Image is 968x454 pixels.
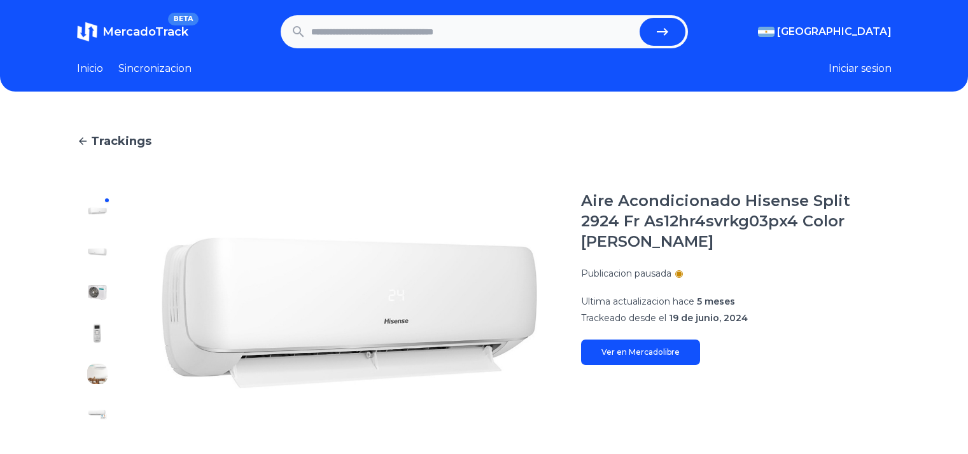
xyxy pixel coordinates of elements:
img: Aire Acondicionado Hisense Split 2924 Fr As12hr4svrkg03px4 Color Blanco [87,323,108,343]
span: [GEOGRAPHIC_DATA] [777,24,892,39]
img: Aire Acondicionado Hisense Split 2924 Fr As12hr4svrkg03px4 Color Blanco [87,201,108,221]
img: Aire Acondicionado Hisense Split 2924 Fr As12hr4svrkg03px4 Color Blanco [87,404,108,425]
span: 5 meses [697,296,735,307]
span: Trackeado desde el [581,312,666,324]
span: 19 de junio, 2024 [669,312,748,324]
button: [GEOGRAPHIC_DATA] [758,24,892,39]
p: Publicacion pausada [581,267,671,280]
span: MercadoTrack [102,25,188,39]
img: Aire Acondicionado Hisense Split 2924 Fr As12hr4svrkg03px4 Color Blanco [87,242,108,262]
a: Ver en Mercadolibre [581,340,700,365]
img: Aire Acondicionado Hisense Split 2924 Fr As12hr4svrkg03px4 Color Blanco [87,364,108,384]
span: Ultima actualizacion hace [581,296,694,307]
a: MercadoTrackBETA [77,22,188,42]
h1: Aire Acondicionado Hisense Split 2924 Fr As12hr4svrkg03px4 Color [PERSON_NAME] [581,191,892,252]
span: BETA [168,13,198,25]
img: Aire Acondicionado Hisense Split 2924 Fr As12hr4svrkg03px4 Color Blanco [87,282,108,303]
img: MercadoTrack [77,22,97,42]
button: Iniciar sesion [829,61,892,76]
img: Argentina [758,27,775,37]
a: Sincronizacion [118,61,192,76]
img: Aire Acondicionado Hisense Split 2924 Fr As12hr4svrkg03px4 Color Blanco [143,191,556,435]
a: Inicio [77,61,103,76]
a: Trackings [77,132,892,150]
span: Trackings [91,132,151,150]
